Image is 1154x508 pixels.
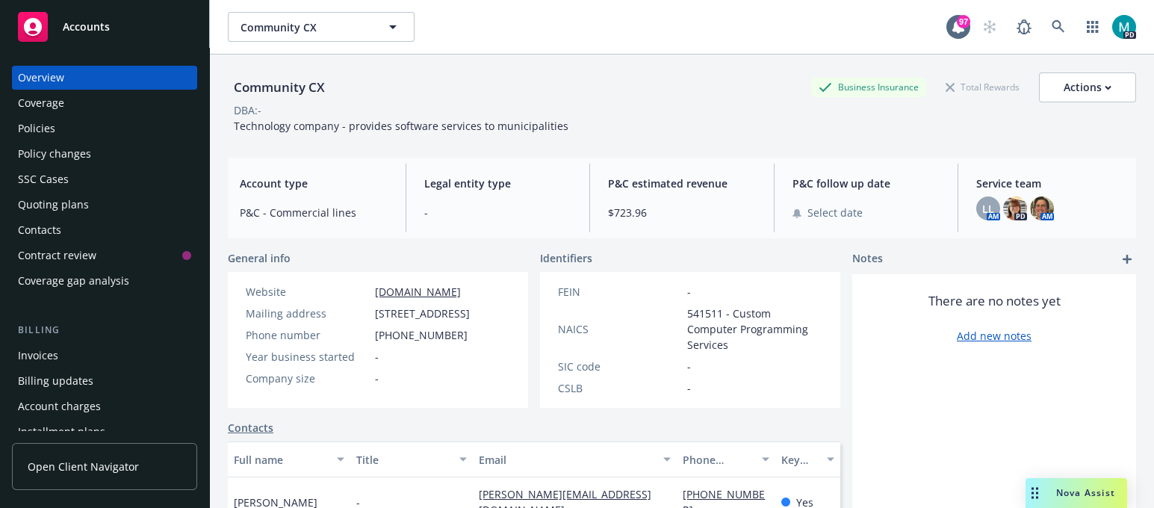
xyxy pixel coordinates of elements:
div: SIC code [558,359,681,374]
div: Billing [12,323,197,338]
span: Nova Assist [1056,486,1115,499]
div: Full name [234,452,328,468]
div: Actions [1064,73,1111,102]
span: P&C - Commercial lines [240,205,388,220]
button: Title [350,442,473,477]
div: Mailing address [246,306,369,321]
a: Installment plans [12,420,197,444]
img: photo [1003,196,1027,220]
span: P&C estimated revenue [608,176,756,191]
button: Email [473,442,677,477]
span: Notes [852,250,883,268]
span: - [687,359,691,374]
span: Identifiers [540,250,592,266]
div: Quoting plans [18,193,89,217]
span: 541511 - Custom Computer Programming Services [687,306,822,353]
div: Contacts [18,218,61,242]
span: LL [982,201,994,217]
a: Invoices [12,344,197,368]
div: Total Rewards [938,78,1027,96]
div: Title [356,452,450,468]
div: Company size [246,371,369,386]
div: Account charges [18,394,101,418]
span: - [687,380,691,396]
a: Quoting plans [12,193,197,217]
button: Full name [228,442,350,477]
div: CSLB [558,380,681,396]
div: Community CX [228,78,331,97]
a: Account charges [12,394,197,418]
span: - [375,371,379,386]
span: Community CX [241,19,370,35]
a: Report a Bug [1009,12,1039,42]
a: Policy changes [12,142,197,166]
span: Account type [240,176,388,191]
a: Contacts [12,218,197,242]
div: Email [479,452,654,468]
a: Coverage [12,91,197,115]
div: Website [246,284,369,300]
span: P&C follow up date [792,176,940,191]
div: Policies [18,117,55,140]
span: Service team [976,176,1124,191]
div: Policy changes [18,142,91,166]
button: Phone number [677,442,775,477]
a: Add new notes [957,328,1032,344]
div: Invoices [18,344,58,368]
button: Community CX [228,12,415,42]
div: FEIN [558,284,681,300]
a: [DOMAIN_NAME] [375,285,461,299]
img: photo [1030,196,1054,220]
img: photo [1112,15,1136,39]
span: - [424,205,572,220]
div: Overview [18,66,64,90]
div: Business Insurance [811,78,926,96]
a: Search [1043,12,1073,42]
div: Phone number [246,327,369,343]
div: SSC Cases [18,167,69,191]
span: Open Client Navigator [28,459,139,474]
div: Key contact [781,452,818,468]
a: Policies [12,117,197,140]
a: add [1118,250,1136,268]
span: General info [228,250,291,266]
div: Installment plans [18,420,105,444]
button: Key contact [775,442,840,477]
div: 97 [957,15,970,28]
a: Accounts [12,6,197,48]
div: Coverage [18,91,64,115]
div: DBA: - [234,102,261,118]
span: Technology company - provides software services to municipalities [234,119,568,133]
div: Drag to move [1026,478,1044,508]
div: Coverage gap analysis [18,269,129,293]
span: [STREET_ADDRESS] [375,306,470,321]
span: - [375,349,379,365]
a: Switch app [1078,12,1108,42]
a: Billing updates [12,369,197,393]
a: Start snowing [975,12,1005,42]
a: Contacts [228,420,273,436]
span: $723.96 [608,205,756,220]
div: Contract review [18,244,96,267]
div: NAICS [558,321,681,337]
div: Year business started [246,349,369,365]
span: Accounts [63,21,110,33]
a: Coverage gap analysis [12,269,197,293]
div: Phone number [683,452,752,468]
span: [PHONE_NUMBER] [375,327,468,343]
span: Select date [807,205,863,220]
div: Billing updates [18,369,93,393]
span: Legal entity type [424,176,572,191]
span: There are no notes yet [928,292,1061,310]
button: Nova Assist [1026,478,1127,508]
button: Actions [1039,72,1136,102]
a: Overview [12,66,197,90]
a: SSC Cases [12,167,197,191]
a: Contract review [12,244,197,267]
span: - [687,284,691,300]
